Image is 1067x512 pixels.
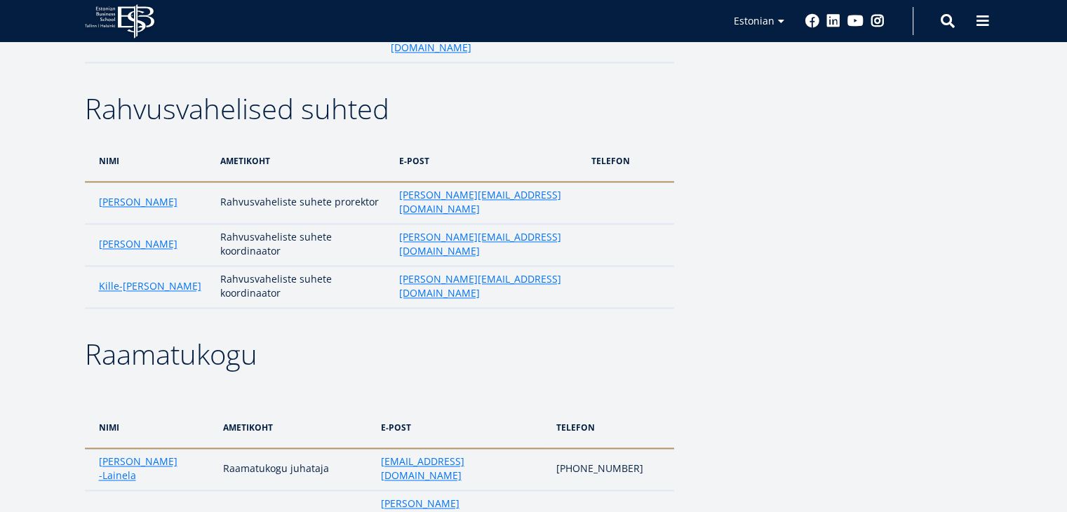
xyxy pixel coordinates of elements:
a: [PERSON_NAME][EMAIL_ADDRESS][DOMAIN_NAME] [399,230,577,258]
th: telefon [584,140,674,182]
td: Rahvusvaheliste suhete koordinaator [213,266,391,308]
a: [PERSON_NAME][EMAIL_ADDRESS][DOMAIN_NAME] [399,188,577,216]
th: ametikoht [213,140,391,182]
td: Raamatukogu juhataja [216,448,373,490]
a: Kille-[PERSON_NAME] [99,279,201,293]
th: telefon [549,407,674,448]
a: [PERSON_NAME] [99,195,177,209]
td: Rahvusvaheliste suhete prorektor [213,182,391,224]
th: nimi [85,407,217,448]
th: ametikoht [216,407,373,448]
a: Facebook [805,14,819,28]
a: [EMAIL_ADDRESS][DOMAIN_NAME] [381,454,542,483]
a: Linkedin [826,14,840,28]
a: [PERSON_NAME] [99,237,177,251]
td: Rahvusvaheliste suhete koordinaator [213,224,391,266]
th: nimi [85,140,213,182]
th: e-post [374,407,549,448]
span: Rahvusvahelised suhted [85,89,389,128]
a: [PERSON_NAME] [99,454,177,469]
td: [PHONE_NUMBER] [549,448,674,490]
h2: Raamatukogu [85,337,674,372]
a: [PERSON_NAME][EMAIL_ADDRESS][DOMAIN_NAME] [399,272,577,300]
a: Youtube [847,14,864,28]
a: Instagram [871,14,885,28]
th: e-post [392,140,584,182]
a: -Lainela [99,469,136,483]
